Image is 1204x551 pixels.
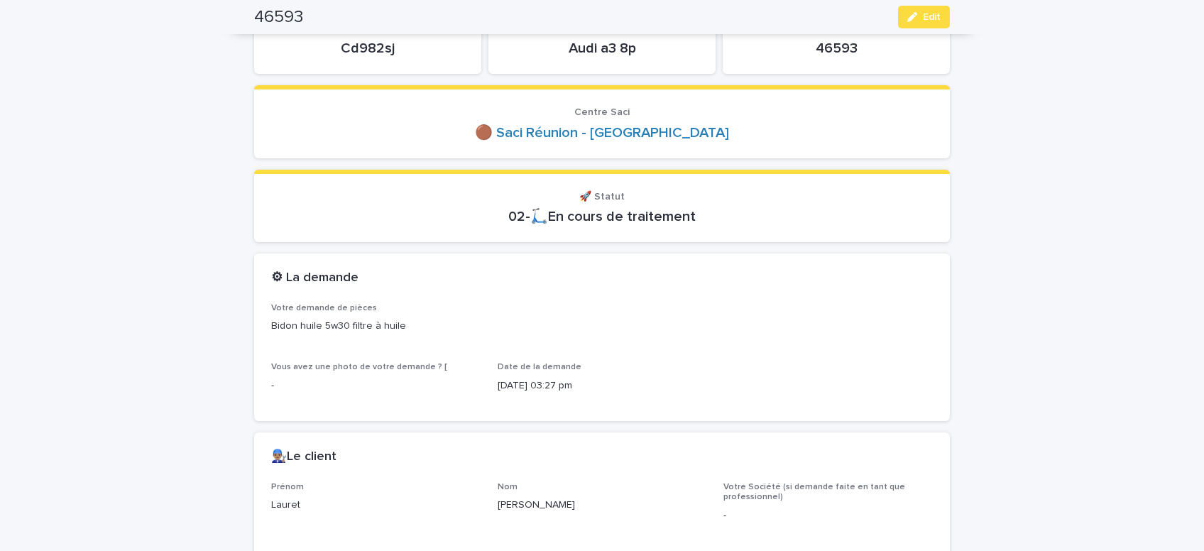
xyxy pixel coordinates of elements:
h2: 👨🏽‍🔧Le client [271,449,336,465]
p: Audi a3 8p [505,40,699,57]
span: Votre Société (si demande faite en tant que professionnel) [723,483,905,501]
h2: 46593 [254,7,303,28]
span: 🚀 Statut [579,192,625,202]
p: [PERSON_NAME] [498,498,707,513]
span: Centre Saci [574,107,630,117]
span: Nom [498,483,518,491]
a: 🟤 Saci Réunion - [GEOGRAPHIC_DATA] [475,124,729,141]
span: Date de la demande [498,363,581,371]
p: - [723,508,933,523]
button: Edit [898,6,950,28]
p: Lauret [271,498,481,513]
span: Vous avez une photo de votre demande ? [ [271,363,447,371]
span: Votre demande de pièces [271,304,377,312]
p: 02-🛴En cours de traitement [271,208,933,225]
span: Edit [923,12,941,22]
p: Bidon huile 5w30 filtre à huile [271,319,933,334]
h2: ⚙ La demande [271,271,359,286]
p: 46593 [740,40,933,57]
p: Cd982sj [271,40,464,57]
p: - [271,378,481,393]
span: Prénom [271,483,304,491]
p: [DATE] 03:27 pm [498,378,707,393]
